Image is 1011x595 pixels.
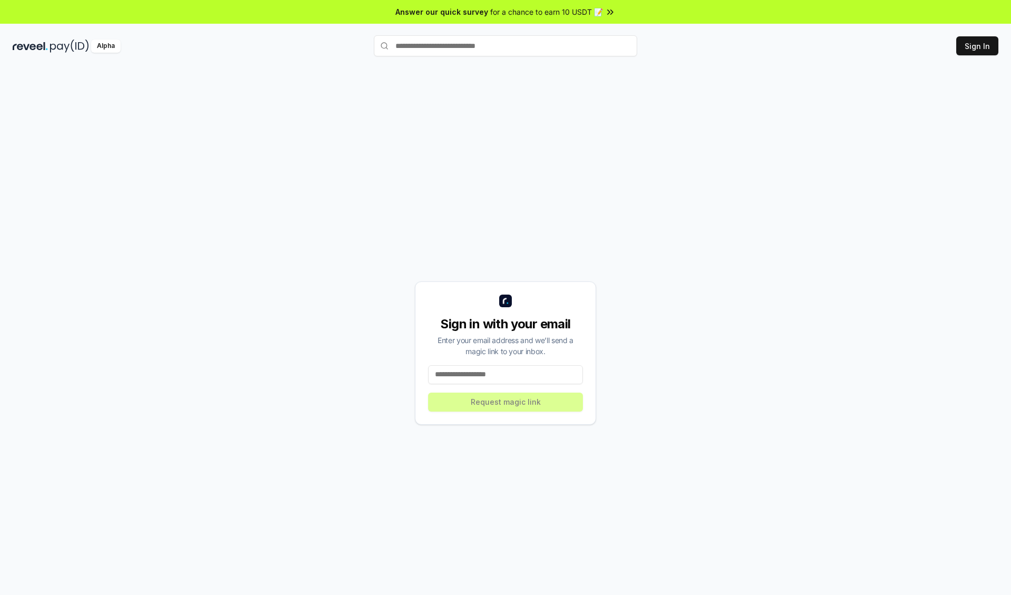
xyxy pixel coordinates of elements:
button: Sign In [956,36,998,55]
div: Alpha [91,40,121,53]
div: Sign in with your email [428,316,583,333]
div: Enter your email address and we’ll send a magic link to your inbox. [428,335,583,357]
img: logo_small [499,295,512,307]
img: pay_id [50,40,89,53]
span: Answer our quick survey [395,6,488,17]
span: for a chance to earn 10 USDT 📝 [490,6,603,17]
img: reveel_dark [13,40,48,53]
